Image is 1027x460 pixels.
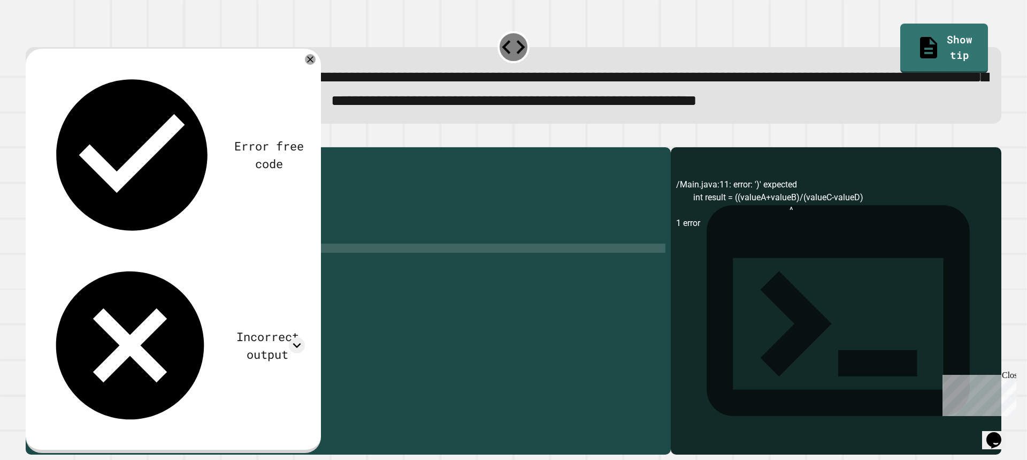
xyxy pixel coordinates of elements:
[4,4,74,68] div: Chat with us now!Close
[676,178,996,455] div: /Main.java:11: error: ')' expected int result = ((valueA+valueB)/(valueC-valueD) ^ 1 error
[230,328,305,363] div: Incorrect output
[900,24,987,73] a: Show tip
[938,371,1016,416] iframe: chat widget
[233,137,305,172] div: Error free code
[982,417,1016,449] iframe: chat widget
